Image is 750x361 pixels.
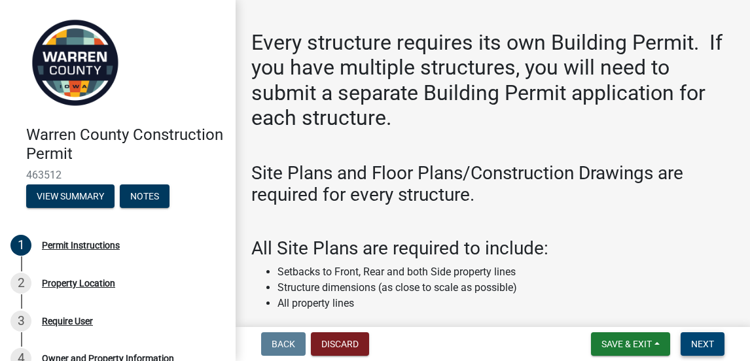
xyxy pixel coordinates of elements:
h4: Warren County Construction Permit [26,126,225,163]
wm-modal-confirm: Summary [26,192,115,202]
img: Warren County, Iowa [26,14,124,112]
button: View Summary [26,184,115,208]
wm-modal-confirm: Notes [120,192,170,202]
div: 2 [10,273,31,294]
button: Discard [311,332,369,356]
li: Setbacks to Front, Rear and both Side property lines [277,264,734,280]
div: Require User [42,317,93,326]
h3: Site Plans and Floor Plans/Construction Drawings are required for every structure. [251,162,734,206]
button: Back [261,332,306,356]
li: All property lines [277,296,734,311]
li: Structure dimensions (as close to scale as possible) [277,280,734,296]
button: Next [681,332,724,356]
span: Next [691,339,714,349]
span: 463512 [26,169,209,181]
div: Permit Instructions [42,241,120,250]
div: 3 [10,311,31,332]
div: Property Location [42,279,115,288]
span: Save & Exit [601,339,652,349]
h3: All Site Plans are required to include: [251,237,734,260]
button: Save & Exit [591,332,670,356]
span: Back [272,339,295,349]
button: Notes [120,184,170,208]
div: 1 [10,235,31,256]
h2: Every structure requires its own Building Permit. If you have multiple structures, you will need ... [251,30,734,131]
